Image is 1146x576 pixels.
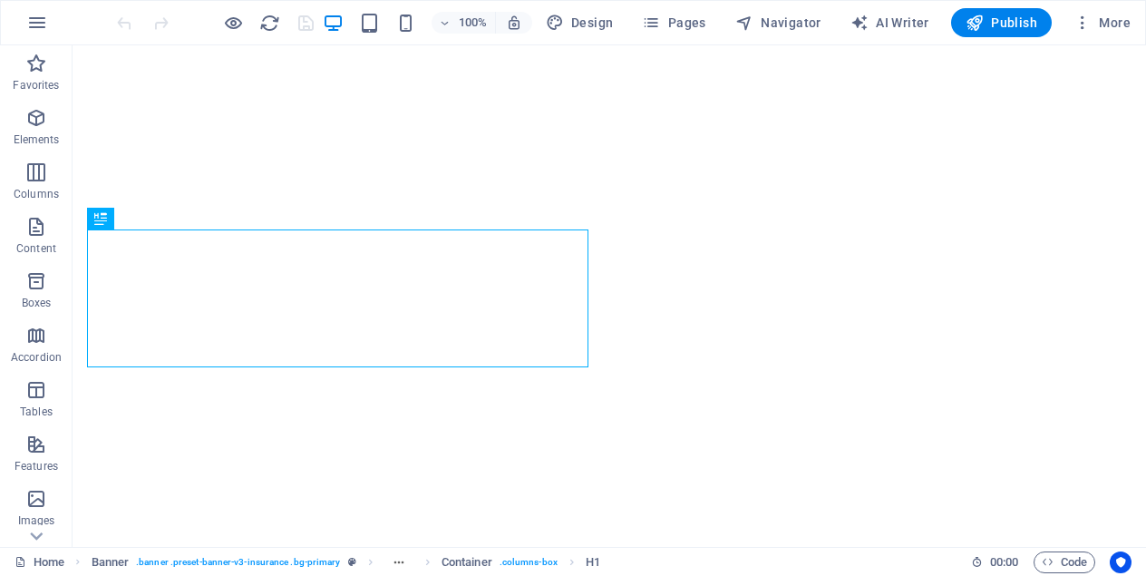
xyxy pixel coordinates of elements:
p: Favorites [13,78,59,93]
div: Design (Ctrl+Alt+Y) [539,8,621,37]
i: On resize automatically adjust zoom level to fit chosen device. [506,15,522,31]
button: reload [258,12,280,34]
nav: breadcrumb [92,552,601,573]
button: AI Writer [843,8,937,37]
span: Click to select. Double-click to edit [92,552,130,573]
h6: 100% [459,12,488,34]
p: Tables [20,405,53,419]
button: Design [539,8,621,37]
p: Boxes [22,296,52,310]
p: Features [15,459,58,473]
p: Columns [14,187,59,201]
button: 100% [432,12,496,34]
button: Navigator [728,8,829,37]
span: Navigator [735,14,821,32]
span: 00 00 [990,552,1018,573]
button: Click here to leave preview mode and continue editing [222,12,244,34]
button: Usercentrics [1110,552,1131,573]
span: . banner .preset-banner-v3-insurance .bg-primary [136,552,340,573]
span: Publish [966,14,1037,32]
span: . columns-box [500,552,558,573]
span: AI Writer [850,14,929,32]
p: Elements [14,132,60,147]
button: Pages [635,8,713,37]
button: Code [1034,552,1095,573]
h6: Session time [971,552,1019,573]
span: Design [546,14,614,32]
span: Pages [642,14,705,32]
p: Images [18,513,55,528]
span: More [1073,14,1131,32]
span: : [1003,555,1005,569]
span: Click to select. Double-click to edit [586,552,600,573]
p: Accordion [11,350,62,365]
span: Click to select. Double-click to edit [442,552,492,573]
span: Code [1042,552,1087,573]
p: Content [16,241,56,256]
button: Publish [951,8,1052,37]
a: Click to cancel selection. Double-click to open Pages [15,552,64,573]
button: More [1066,8,1138,37]
i: This element is a customizable preset [348,557,356,567]
i: Reload page [259,13,280,34]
